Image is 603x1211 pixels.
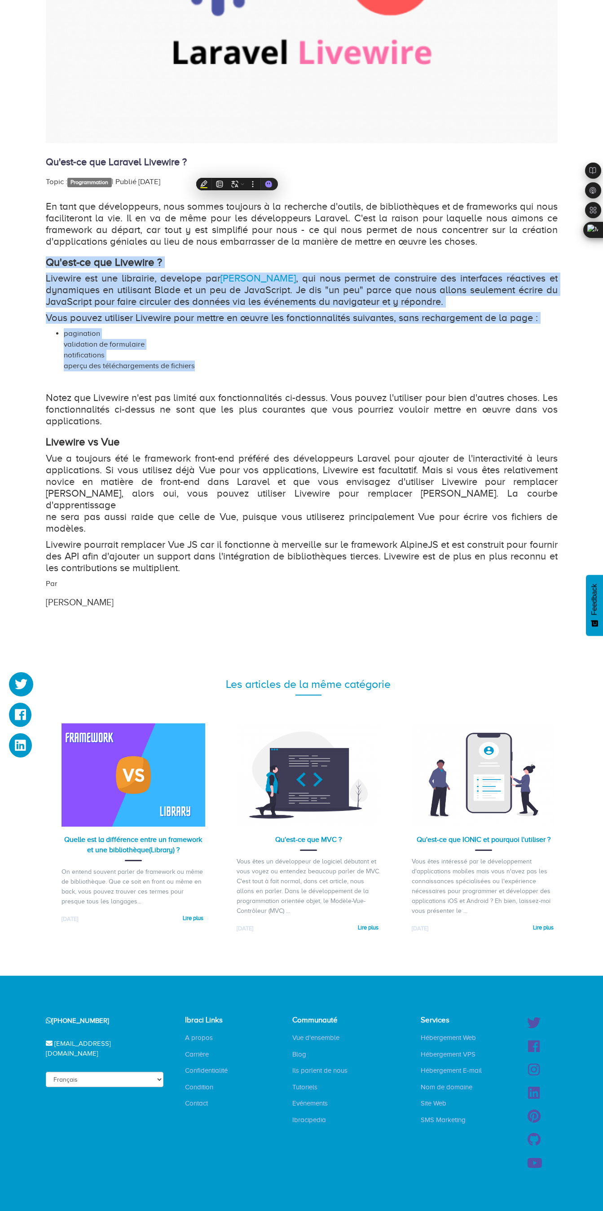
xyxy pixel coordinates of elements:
[46,597,470,607] h3: [PERSON_NAME]
[237,723,380,827] img: Qu'est-ce que MVC ?
[220,273,296,284] a: [PERSON_NAME]
[46,453,558,534] p: Vue a toujours été le framework front-end préféré des développeurs Laravel pour ajouter de l'inte...
[237,857,380,916] div: Vous êtes un développeur de logiciel débutant et vous voyez ou entendez beaucoup parler de MVC. C...
[412,925,484,933] div: [DATE]
[533,921,554,934] a: Lire plus
[46,392,558,427] p: Notez que Livewire n'est pas limité aux fonctionnalités ci-dessus. Vous pouvez l'utiliser pour bi...
[64,328,558,371] li: pagination validation de formulaire notifications aperçu des téléchargements de fichiers
[178,1066,234,1075] a: Confidentialité
[286,1066,354,1075] a: Ils parlent de nous
[115,177,160,186] span: Publié [DATE]
[417,836,550,844] a: Qu'est-ce que IONIC et pourquoi l'utiliser ?
[46,436,120,448] strong: Livewire vs Vue
[185,1016,243,1025] h4: Ibraci Links
[412,857,555,916] div: Vous êtes intéressé par le développement d'applications mobiles mais vous n'avez pas les connaiss...
[46,273,558,308] p: Livewire est une librairie, develope par , qui nous permet de construire des interfaces réactives...
[286,1099,335,1108] a: Evénements
[286,1115,333,1124] a: Ibracipedia
[62,723,205,827] img: Quelle est la différence entre un framework et une bibliothèque(Library) ?
[39,578,477,609] div: Par
[286,1083,324,1092] a: Tutoriels
[53,676,564,692] div: Les articles de la même catégorie
[67,178,112,187] a: Programmation
[590,584,599,615] span: Feedback
[64,836,202,854] a: Quelle est la différence entre un framework et une bibliothèque(Library) ?
[286,1050,313,1059] a: Blog
[35,1009,164,1032] div: [PHONE_NUMBER]
[586,575,603,636] button: Feedback - Afficher l’enquête
[46,201,558,247] p: En tant que développeurs, nous sommes toujours à la recherche d'outils, de bibliothèques et de fr...
[358,921,379,934] a: Lire plus
[418,1063,598,1171] iframe: Drift Widget Chat Window
[275,836,342,844] a: Qu'est-ce que MVC ?
[414,1083,479,1092] a: Nom de domaine
[558,1166,592,1200] iframe: Drift Widget Chat Controller
[414,1099,453,1108] a: Site Web
[46,157,558,167] h4: Qu'est-ce que Laravel Livewire ?
[46,256,162,268] strong: Qu'est-ce que Livewire ?
[286,1033,346,1042] a: Vue d'ensemble
[35,1032,164,1065] div: [EMAIL_ADDRESS][DOMAIN_NAME]
[46,539,558,574] p: Livewire pourrait remplacer Vue JS car il fonctionne à merveille sur le framework AlpineJS et est...
[183,912,203,925] a: Lire plus
[62,867,205,907] div: On entend souvent parler de framework ou même de bibliothèque. Que ce soit en front ou même en ba...
[414,1066,489,1075] a: Hébergement E-mail
[178,1033,220,1042] a: A propos
[442,7,599,61] iframe: Enregistrer dans Zotero
[414,1115,472,1124] a: SMS Marketing
[421,1016,489,1025] h4: Services
[178,1099,215,1108] a: Contact
[414,1050,482,1059] a: Hébergement VPS
[292,1016,354,1025] h4: Communauté
[414,1033,483,1042] a: Hébergement Web
[46,177,114,186] span: Topic : |
[237,925,308,933] div: [DATE]
[178,1050,216,1059] a: Carrière
[46,312,558,324] p: Vous pouvez utiliser Livewire pour mettre en œuvre les fonctionnalités suivantes, sans rechargeme...
[178,1083,220,1092] a: Condition
[62,915,133,924] div: [DATE]
[412,723,555,827] img: Qu'est-ce que IONIC et pourquoi l'utiliser ?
